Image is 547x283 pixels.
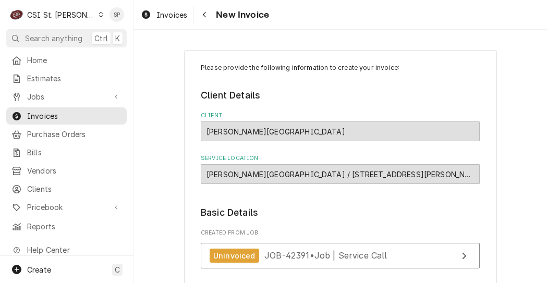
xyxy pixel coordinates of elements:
[264,250,387,261] span: JOB-42391 • Job | Service Call
[6,52,127,69] a: Home
[6,70,127,87] a: Estimates
[27,129,121,140] span: Purchase Orders
[196,6,213,23] button: Navigate back
[27,147,121,158] span: Bills
[94,33,108,44] span: Ctrl
[27,221,121,232] span: Reports
[6,180,127,198] a: Clients
[201,112,480,141] div: Client
[27,110,121,121] span: Invoices
[27,9,95,20] div: CSI St. [PERSON_NAME]
[6,241,127,259] a: Go to Help Center
[27,265,51,274] span: Create
[27,244,120,255] span: Help Center
[115,33,120,44] span: K
[201,154,480,184] div: Service Location
[6,144,127,161] a: Bills
[9,7,24,22] div: CSI St. Louis's Avatar
[6,107,127,125] a: Invoices
[27,91,106,102] span: Jobs
[6,88,127,105] a: Go to Jobs
[27,73,121,84] span: Estimates
[27,55,121,66] span: Home
[110,7,124,22] div: Shelley Politte's Avatar
[110,7,124,22] div: SP
[6,29,127,47] button: Search anythingCtrlK
[6,199,127,216] a: Go to Pricebook
[201,89,480,102] legend: Client Details
[201,229,480,274] div: Created From Job
[27,202,106,213] span: Pricebook
[156,9,187,20] span: Invoices
[201,206,480,219] legend: Basic Details
[201,121,480,141] div: Barnwell Middle School
[25,33,82,44] span: Search anything
[6,126,127,143] a: Purchase Orders
[210,249,259,263] div: Uninvoiced
[27,183,121,194] span: Clients
[201,164,480,184] div: Barnwell Middle School / 1035 Jungs Station Rd, St Charles, MO 63303
[9,7,24,22] div: C
[201,154,480,163] label: Service Location
[137,6,191,23] a: Invoices
[213,8,269,22] span: New Invoice
[201,63,480,72] p: Please provide the following information to create your invoice:
[6,162,127,179] a: Vendors
[201,243,480,268] a: View Job
[6,218,127,235] a: Reports
[27,165,121,176] span: Vendors
[201,112,480,120] label: Client
[201,229,480,237] span: Created From Job
[115,264,120,275] span: C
